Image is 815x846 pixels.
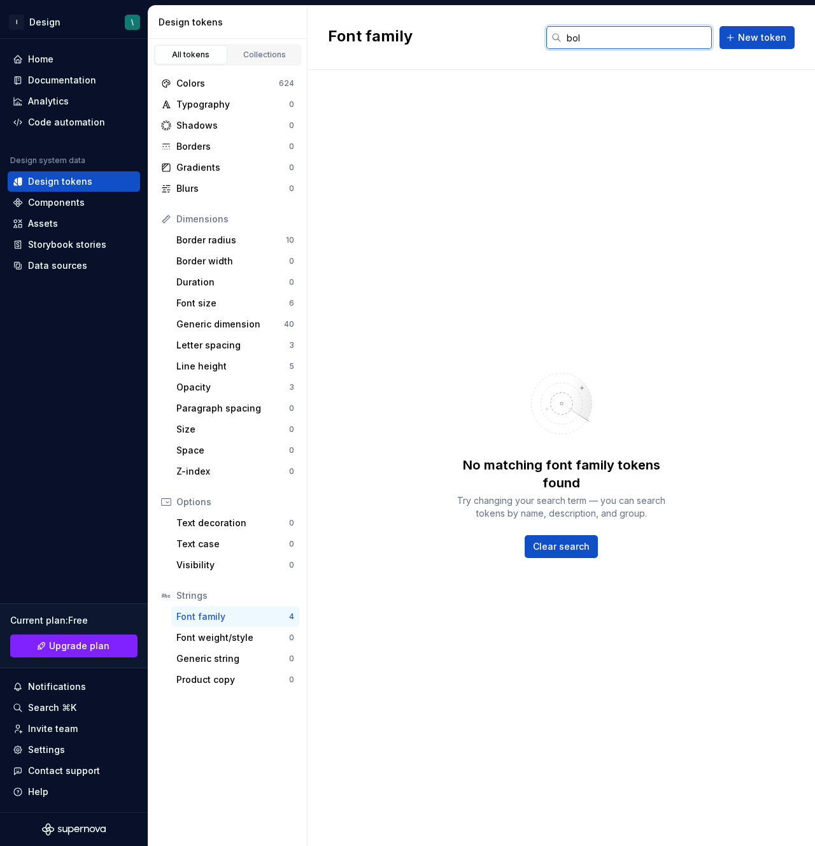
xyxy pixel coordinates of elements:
div: 0 [289,141,294,152]
button: Notifications [8,677,140,697]
div: Try changing your search term — you can search tokens by name, description, and group. [447,494,676,520]
a: Home [8,49,140,69]
div: 5 [289,361,294,371]
div: 0 [289,445,294,455]
a: Letter spacing3 [171,335,299,355]
div: Generic dimension [176,318,284,331]
div: Colors [176,77,279,90]
div: Text decoration [176,517,289,529]
a: Analytics [8,91,140,111]
div: 0 [289,518,294,528]
div: 40 [284,319,294,329]
div: \ [131,17,134,27]
a: Z-index0 [171,461,299,482]
div: Generic string [176,652,289,665]
a: Text decoration0 [171,513,299,533]
div: 0 [289,256,294,266]
div: 3 [289,340,294,350]
div: Product copy [176,673,289,686]
a: Design tokens [8,171,140,192]
a: Line height5 [171,356,299,376]
a: Generic dimension40 [171,314,299,334]
div: Font weight/style [176,631,289,644]
div: 6 [289,298,294,308]
div: Paragraph spacing [176,402,289,415]
div: 0 [289,633,294,643]
a: Data sources [8,255,140,276]
div: Help [28,785,48,798]
div: Settings [28,743,65,756]
span: Upgrade plan [49,640,110,652]
div: Contact support [28,764,100,777]
div: 0 [289,162,294,173]
div: 10 [286,235,294,245]
input: Search in tokens... [562,26,712,49]
div: 4 [289,612,294,622]
button: Contact support [8,761,140,781]
div: Analytics [28,95,69,108]
a: Border radius10 [171,230,299,250]
a: Settings [8,740,140,760]
a: Assets [8,213,140,234]
div: All tokens [159,50,223,60]
a: Blurs0 [156,178,299,199]
a: Documentation [8,70,140,90]
a: Supernova Logo [42,823,106,836]
div: 0 [289,277,294,287]
a: Visibility0 [171,555,299,575]
div: Line height [176,360,289,373]
button: IDesign\ [3,8,145,36]
button: Clear search [525,535,598,558]
span: Clear search [533,540,590,553]
div: Dimensions [176,213,294,226]
div: Components [28,196,85,209]
div: Strings [176,589,294,602]
div: Search ⌘K [28,701,76,714]
div: Notifications [28,680,86,693]
div: Duration [176,276,289,289]
a: Upgrade plan [10,634,138,657]
div: Home [28,53,53,66]
div: 0 [289,403,294,413]
div: Space [176,444,289,457]
div: Documentation [28,74,96,87]
button: Help [8,782,140,802]
div: 0 [289,424,294,434]
div: Options [176,496,294,508]
div: Size [176,423,289,436]
div: Borders [176,140,289,153]
div: Z-index [176,465,289,478]
div: Design tokens [159,16,302,29]
div: Design [29,16,60,29]
div: Shadows [176,119,289,132]
a: Space0 [171,440,299,461]
div: 0 [289,654,294,664]
span: New token [738,31,786,44]
div: Typography [176,98,289,111]
a: Code automation [8,112,140,133]
div: Invite team [28,722,78,735]
a: Font weight/style0 [171,627,299,648]
div: Blurs [176,182,289,195]
div: Data sources [28,259,87,272]
div: Storybook stories [28,238,106,251]
div: Font size [176,297,289,310]
h2: Font family [328,26,413,49]
a: Product copy0 [171,670,299,690]
div: 0 [289,466,294,477]
button: Search ⌘K [8,698,140,718]
div: 0 [289,560,294,570]
a: Size0 [171,419,299,440]
a: Font size6 [171,293,299,313]
a: Colors624 [156,73,299,94]
div: Text case [176,538,289,550]
div: 624 [279,78,294,89]
a: Shadows0 [156,115,299,136]
a: Paragraph spacing0 [171,398,299,419]
div: Assets [28,217,58,230]
button: New token [719,26,795,49]
a: Gradients0 [156,157,299,178]
div: Visibility [176,559,289,571]
div: 0 [289,120,294,131]
div: 0 [289,99,294,110]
